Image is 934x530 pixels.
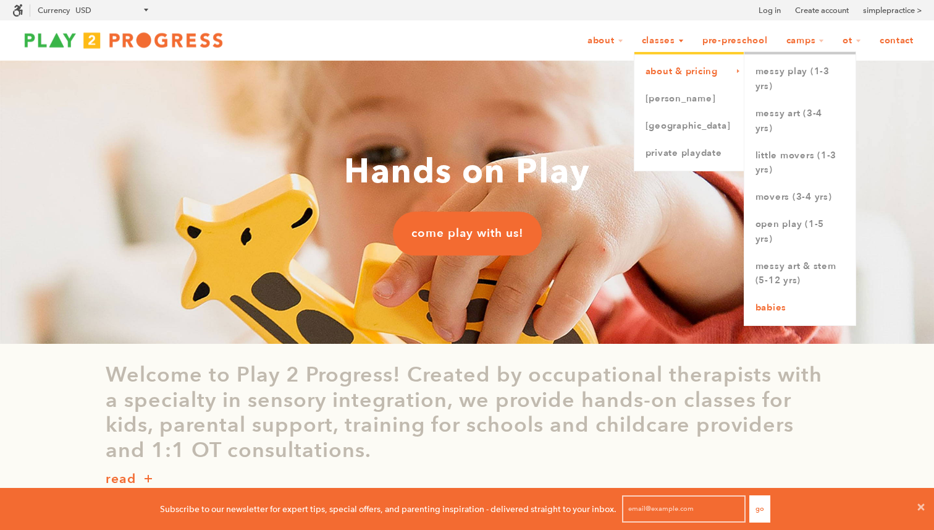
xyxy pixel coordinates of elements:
a: Messy Art (3-4 yrs) [744,100,856,142]
button: Go [749,495,770,523]
a: Camps [778,29,833,53]
a: OT [835,29,869,53]
label: Currency [38,6,70,15]
a: About & Pricing [634,58,744,85]
p: Subscribe to our newsletter for expert tips, special offers, and parenting inspiration - delivere... [160,502,616,516]
a: Messy Play (1-3 yrs) [744,58,856,100]
img: Play2Progress logo [12,28,235,53]
span: come play with us! [411,225,523,241]
p: read [106,469,136,489]
a: Create account [795,4,849,17]
p: Welcome to Play 2 Progress! Created by occupational therapists with a specialty in sensory integr... [106,362,828,463]
a: [GEOGRAPHIC_DATA] [634,113,744,140]
a: Babies [744,294,856,322]
a: come play with us! [393,212,542,255]
a: [PERSON_NAME] [634,85,744,113]
a: Messy Art & STEM (5-12 yrs) [744,253,856,295]
a: Little Movers (1-3 yrs) [744,142,856,184]
a: Open Play (1-5 yrs) [744,211,856,253]
a: Pre-Preschool [694,29,776,53]
a: About [579,29,631,53]
input: email@example.com [622,495,746,523]
a: Classes [634,29,692,53]
a: Private Playdate [634,140,744,167]
a: Log in [759,4,781,17]
a: simplepractice > [863,4,922,17]
a: Contact [872,29,922,53]
a: Movers (3-4 yrs) [744,184,856,211]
